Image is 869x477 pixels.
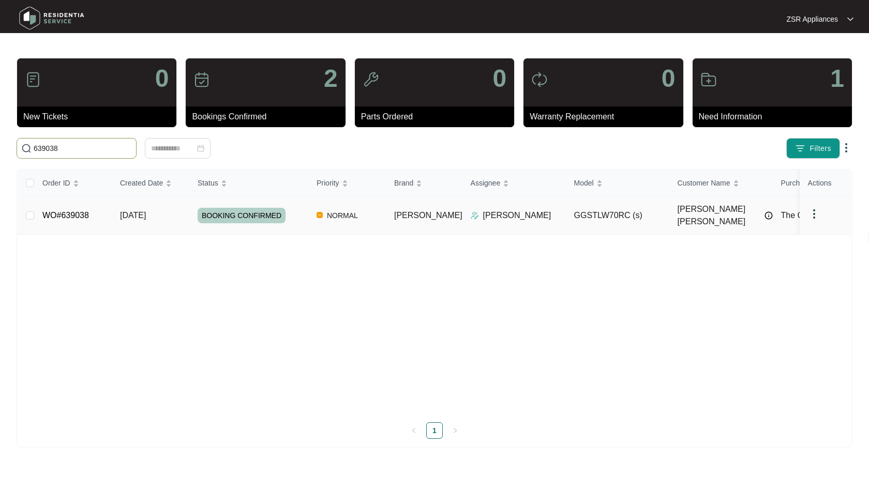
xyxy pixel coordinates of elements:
[198,208,286,223] span: BOOKING CONFIRMED
[406,422,422,439] li: Previous Page
[411,427,417,434] span: left
[42,211,89,220] a: WO#639038
[324,66,338,91] p: 2
[462,170,566,197] th: Assignee
[795,143,805,153] img: filter icon
[120,211,146,220] span: [DATE]
[531,71,548,88] img: icon
[34,170,112,197] th: Order ID
[781,211,840,220] span: The Good Guys
[34,143,132,154] input: Search by Order Id, Assignee Name, Customer Name, Brand and Model
[471,177,501,189] span: Assignee
[192,111,345,123] p: Bookings Confirmed
[574,177,594,189] span: Model
[781,177,834,189] span: Purchased From
[530,111,683,123] p: Warranty Replacement
[765,211,773,220] img: Info icon
[406,422,422,439] button: left
[386,170,462,197] th: Brand
[193,71,210,88] img: icon
[25,71,41,88] img: icon
[317,177,339,189] span: Priority
[808,208,820,220] img: dropdown arrow
[112,170,189,197] th: Created Date
[786,138,840,159] button: filter iconFilters
[678,177,730,189] span: Customer Name
[699,111,852,123] p: Need Information
[361,111,514,123] p: Parts Ordered
[700,71,717,88] img: icon
[189,170,308,197] th: Status
[42,177,70,189] span: Order ID
[483,209,551,222] p: [PERSON_NAME]
[363,71,379,88] img: icon
[308,170,386,197] th: Priority
[447,422,463,439] li: Next Page
[830,66,844,91] p: 1
[394,211,462,220] span: [PERSON_NAME]
[23,111,176,123] p: New Tickets
[120,177,163,189] span: Created Date
[662,66,676,91] p: 0
[452,427,458,434] span: right
[786,14,838,24] p: ZSR Appliances
[394,177,413,189] span: Brand
[447,422,463,439] button: right
[800,170,851,197] th: Actions
[840,142,852,154] img: dropdown arrow
[566,170,669,197] th: Model
[847,17,853,22] img: dropdown arrow
[492,66,506,91] p: 0
[810,143,831,154] span: Filters
[427,423,442,438] a: 1
[323,209,362,222] span: NORMAL
[16,3,88,34] img: residentia service logo
[471,211,479,220] img: Assigner Icon
[21,143,32,153] img: search-icon
[669,170,773,197] th: Customer Name
[317,212,323,218] img: Vercel Logo
[678,203,759,228] span: [PERSON_NAME] [PERSON_NAME]
[426,422,443,439] li: 1
[155,66,169,91] p: 0
[566,197,669,235] td: GGSTLW70RC (s)
[198,177,218,189] span: Status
